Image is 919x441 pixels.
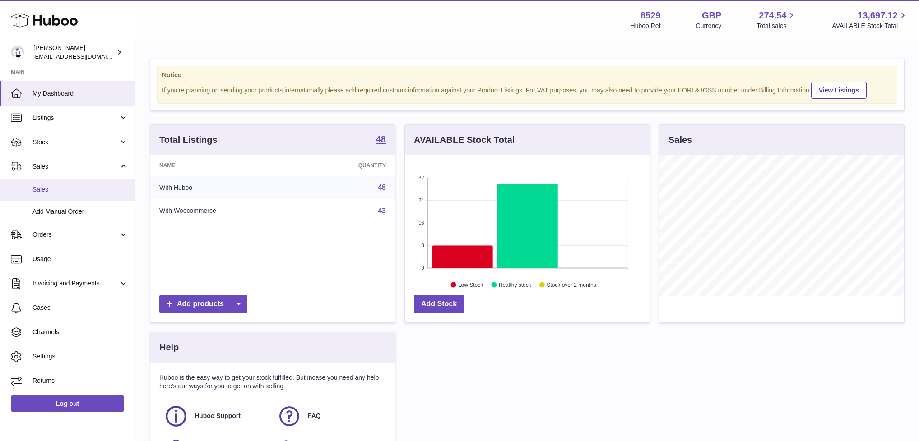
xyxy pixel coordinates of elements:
[159,373,386,390] p: Huboo is the easy way to get your stock fulfilled. But incase you need any help here's our ways f...
[32,352,128,361] span: Settings
[631,22,661,30] div: Huboo Ref
[162,71,892,79] strong: Notice
[32,328,128,336] span: Channels
[757,22,797,30] span: Total sales
[641,9,661,22] strong: 8529
[832,9,908,30] a: 13,697.12 AVAILABLE Stock Total
[277,404,381,428] a: FAQ
[159,134,218,146] h3: Total Listings
[418,198,424,203] text: 24
[32,89,128,98] span: My Dashboard
[308,412,321,420] span: FAQ
[32,162,119,171] span: Sales
[32,377,128,385] span: Returns
[414,134,515,146] h3: AVAILABLE Stock Total
[458,282,483,288] text: Low Stock
[302,155,395,176] th: Quantity
[32,114,119,122] span: Listings
[421,243,424,248] text: 8
[159,295,247,313] a: Add products
[150,199,302,223] td: With Woocommerce
[858,9,898,22] span: 13,697.12
[421,265,424,271] text: 0
[32,279,119,288] span: Invoicing and Payments
[33,44,115,61] div: [PERSON_NAME]
[32,230,119,239] span: Orders
[378,184,386,191] a: 48
[811,82,867,99] a: View Listings
[32,303,128,312] span: Cases
[195,412,241,420] span: Huboo Support
[32,185,128,194] span: Sales
[150,176,302,199] td: With Huboo
[164,404,268,428] a: Huboo Support
[32,207,128,216] span: Add Manual Order
[33,53,133,60] span: [EMAIL_ADDRESS][DOMAIN_NAME]
[832,22,908,30] span: AVAILABLE Stock Total
[32,255,128,263] span: Usage
[668,134,692,146] h3: Sales
[11,395,124,412] a: Log out
[547,282,596,288] text: Stock over 2 months
[378,207,386,215] a: 43
[376,135,386,144] strong: 48
[418,220,424,225] text: 16
[696,22,722,30] div: Currency
[32,138,119,147] span: Stock
[757,9,797,30] a: 274.54 Total sales
[162,80,892,99] div: If you're planning on sending your products internationally please add required customs informati...
[414,295,464,313] a: Add Stock
[159,341,179,354] h3: Help
[418,175,424,180] text: 32
[376,135,386,146] a: 48
[702,9,721,22] strong: GBP
[11,46,24,59] img: admin@redgrass.ch
[499,282,532,288] text: Healthy stock
[150,155,302,176] th: Name
[759,9,786,22] span: 274.54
